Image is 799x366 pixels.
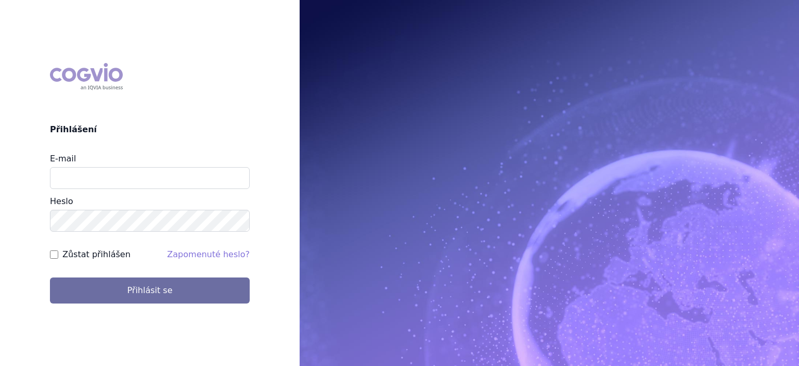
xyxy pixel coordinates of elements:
label: Zůstat přihlášen [62,248,131,261]
button: Přihlásit se [50,277,250,304]
h2: Přihlášení [50,123,250,136]
div: COGVIO [50,63,123,90]
label: E-mail [50,154,76,163]
a: Zapomenuté heslo? [167,249,250,259]
label: Heslo [50,196,73,206]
